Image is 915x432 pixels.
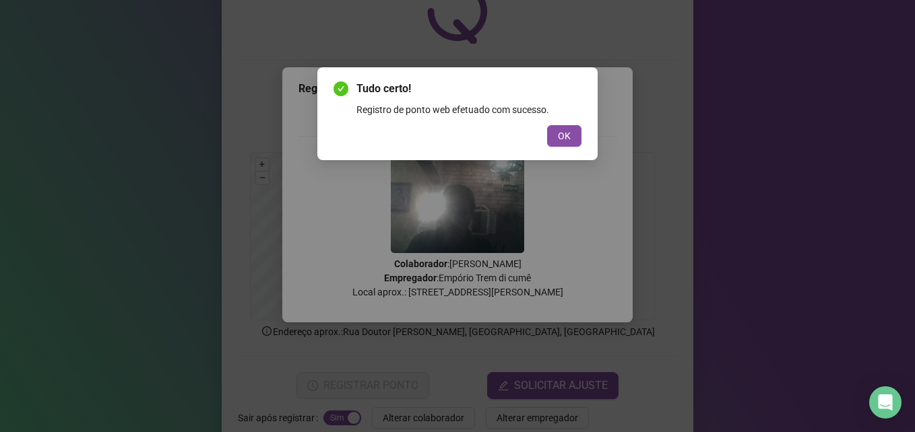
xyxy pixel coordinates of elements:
[356,102,581,117] div: Registro de ponto web efetuado com sucesso.
[869,386,902,419] div: Open Intercom Messenger
[547,125,581,147] button: OK
[334,81,348,96] span: check-circle
[356,81,581,97] span: Tudo certo!
[558,129,571,143] span: OK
